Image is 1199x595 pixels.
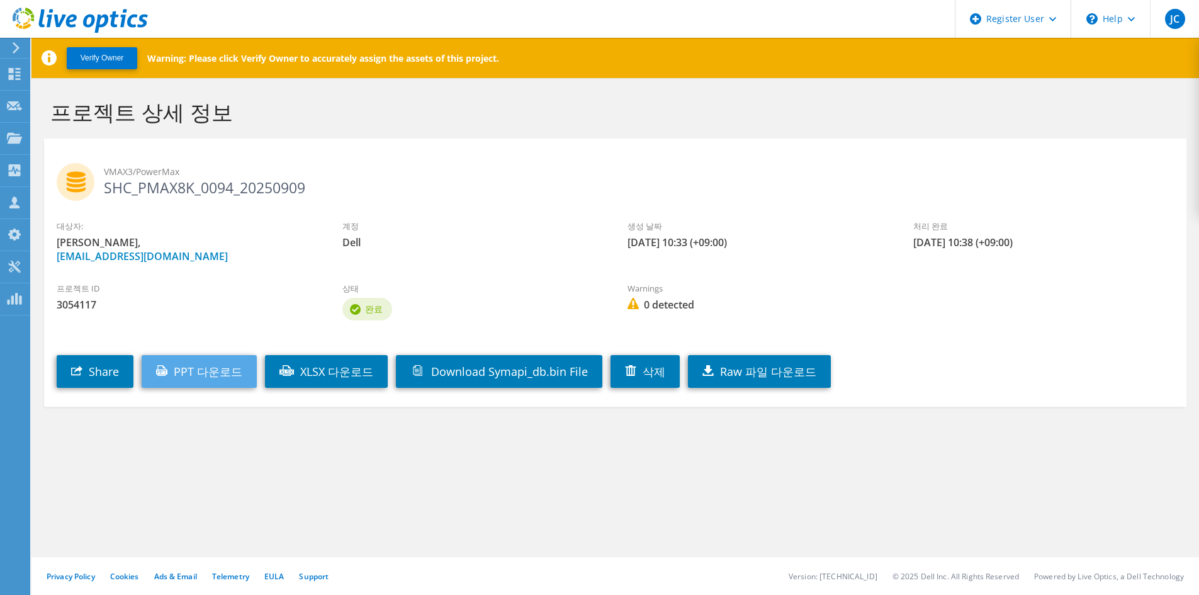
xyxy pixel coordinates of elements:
[913,220,1174,232] label: 처리 완료
[688,355,831,388] a: Raw 파일 다운로드
[147,52,499,64] p: Warning: Please click Verify Owner to accurately assign the assets of this project.
[67,47,137,69] button: Verify Owner
[265,355,388,388] a: XLSX 다운로드
[396,355,602,388] a: Download Symapi_db.bin File
[342,235,603,249] span: Dell
[611,355,680,388] a: 삭제
[628,282,888,295] label: Warnings
[1165,9,1185,29] span: JC
[57,249,228,263] a: [EMAIL_ADDRESS][DOMAIN_NAME]
[57,163,1174,195] h2: SHC_PMAX8K_0094_20250909
[57,235,317,263] span: [PERSON_NAME],
[365,303,383,315] span: 완료
[789,571,877,582] li: Version: [TECHNICAL_ID]
[57,282,317,295] label: 프로젝트 ID
[110,571,139,582] a: Cookies
[142,355,257,388] a: PPT 다운로드
[57,220,317,232] label: 대상자:
[50,99,1174,125] h1: 프로젝트 상세 정보
[1034,571,1184,582] li: Powered by Live Optics, a Dell Technology
[104,165,1174,179] span: VMAX3/PowerMax
[913,235,1174,249] span: [DATE] 10:38 (+09:00)
[628,220,888,232] label: 생성 날짜
[342,220,603,232] label: 계정
[57,355,133,388] a: Share
[628,235,888,249] span: [DATE] 10:33 (+09:00)
[1086,13,1098,25] svg: \n
[342,282,603,295] label: 상태
[57,298,317,312] span: 3054117
[47,571,95,582] a: Privacy Policy
[299,571,329,582] a: Support
[212,571,249,582] a: Telemetry
[154,571,197,582] a: Ads & Email
[892,571,1019,582] li: © 2025 Dell Inc. All Rights Reserved
[628,298,888,312] span: 0 detected
[264,571,284,582] a: EULA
